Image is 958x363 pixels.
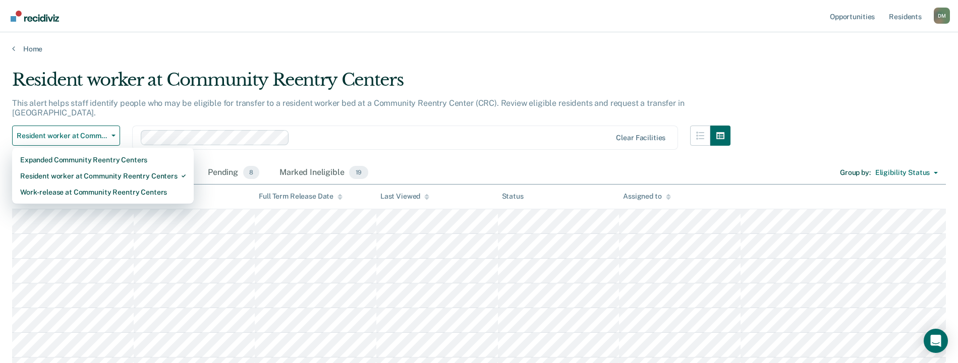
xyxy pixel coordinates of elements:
div: Status [502,192,524,201]
span: Resident worker at Community Reentry Centers [17,132,107,140]
button: Eligibility Status [871,165,942,181]
button: Profile dropdown button [934,8,950,24]
div: Open Intercom Messenger [924,329,948,353]
div: Last Viewed [380,192,429,201]
div: Marked Ineligible19 [277,162,370,184]
button: Resident worker at Community Reentry Centers [12,126,120,146]
span: 19 [349,166,368,179]
div: Resident worker at Community Reentry Centers [12,70,730,98]
img: Recidiviz [11,11,59,22]
div: Expanded Community Reentry Centers [20,152,186,168]
div: Eligibility Status [875,168,930,177]
div: Pending8 [206,162,261,184]
p: This alert helps staff identify people who may be eligible for transfer to a resident worker bed ... [12,98,684,117]
div: Full Term Release Date [259,192,343,201]
div: Assigned to [623,192,670,201]
span: 8 [243,166,259,179]
a: Home [12,44,946,53]
div: Clear facilities [616,134,665,142]
div: D M [934,8,950,24]
div: Resident worker at Community Reentry Centers [20,168,186,184]
div: Group by : [840,168,871,177]
div: Work-release at Community Reentry Centers [20,184,186,200]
